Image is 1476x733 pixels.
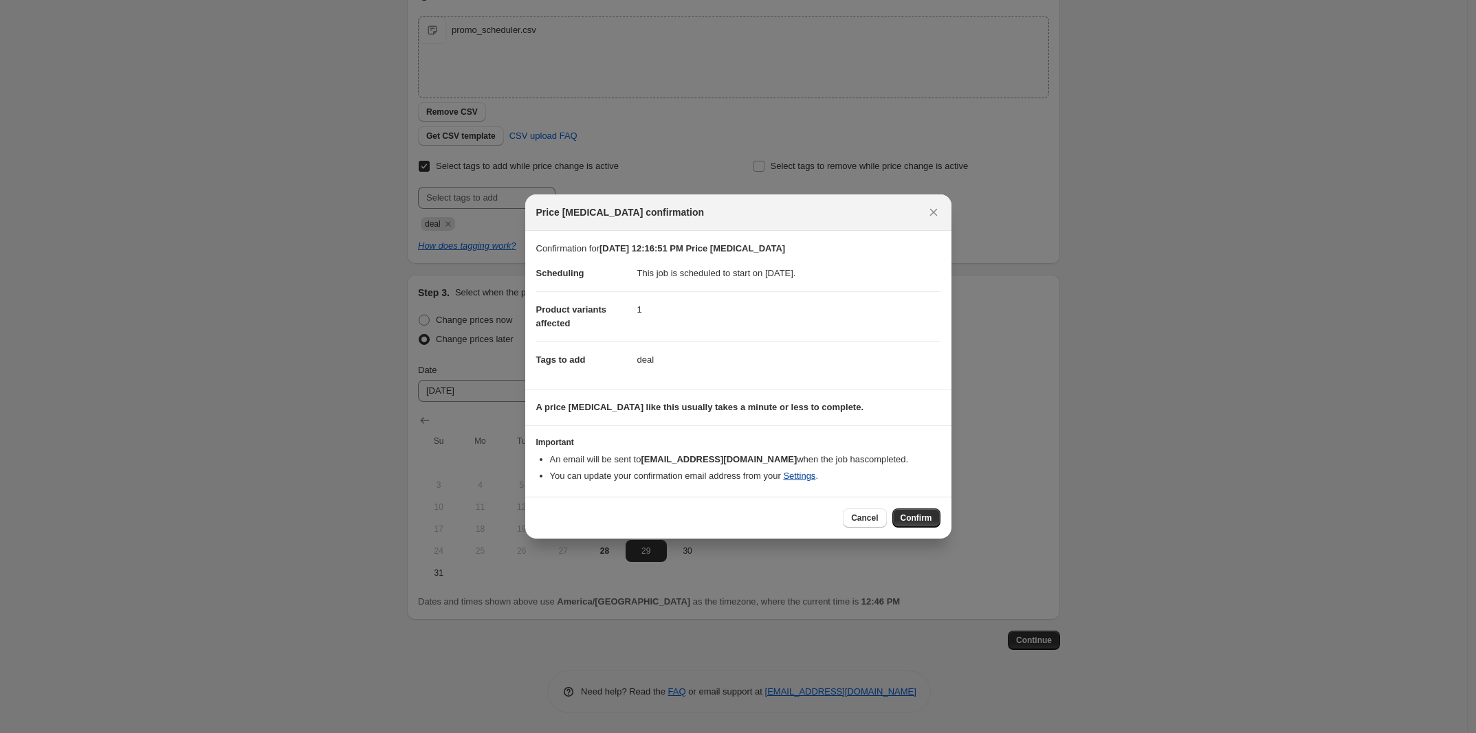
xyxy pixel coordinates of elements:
a: Settings [783,471,815,481]
button: Cancel [843,508,886,528]
span: Tags to add [536,354,586,365]
span: Price [MEDICAL_DATA] confirmation [536,205,705,219]
dd: 1 [637,291,940,328]
li: You can update your confirmation email address from your . [550,469,940,483]
span: Cancel [851,512,878,523]
dd: This job is scheduled to start on [DATE]. [637,256,940,291]
b: [DATE] 12:16:51 PM Price [MEDICAL_DATA] [599,243,785,253]
button: Close [924,203,943,222]
span: Product variants affected [536,304,607,328]
b: A price [MEDICAL_DATA] like this usually takes a minute or less to complete. [536,402,864,412]
p: Confirmation for [536,242,940,256]
span: Scheduling [536,268,584,278]
b: [EMAIL_ADDRESS][DOMAIN_NAME] [641,454,797,464]
h3: Important [536,437,940,448]
button: Confirm [892,508,940,528]
li: An email will be sent to when the job has completed . [550,453,940,466]
dd: deal [637,341,940,378]
span: Confirm [901,512,932,523]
